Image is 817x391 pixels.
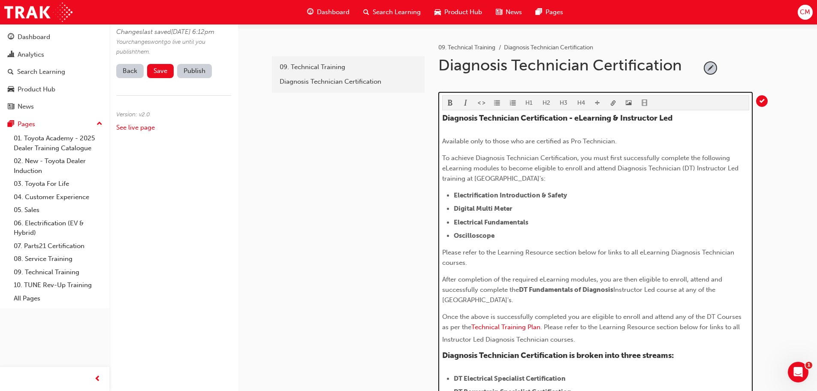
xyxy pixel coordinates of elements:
[590,96,606,110] button: divider-icon
[521,96,538,110] button: H1
[454,232,494,239] span: Oscilloscope
[8,121,14,128] span: pages-icon
[18,102,34,112] div: News
[94,374,101,385] span: prev-icon
[471,323,540,331] a: Technical Training Plan
[10,239,106,253] a: 07. Parts21 Certification
[154,67,167,75] span: Save
[8,33,14,41] span: guage-icon
[300,3,356,21] a: guage-iconDashboard
[3,47,106,63] a: Analytics
[177,64,212,78] button: Publish
[438,56,701,82] div: Diagnosis Technician Certification
[3,29,106,45] a: Dashboard
[536,7,542,18] span: pages-icon
[3,27,106,116] button: DashboardAnalyticsSearch LearningProduct HubNews
[442,249,736,267] span: Please refer to the Learning Resource section below for links to all eLearning Diagnosis Technici...
[637,96,653,110] button: video-icon
[454,191,567,199] span: Electrification Introduction & Safety
[10,217,106,239] a: 06. Electrification (EV & Hybrid)
[10,132,106,155] a: 01. Toyota Academy - 2025 Dealer Training Catalogue
[373,7,421,17] span: Search Learning
[805,362,812,369] span: 1
[594,100,600,107] span: divider-icon
[10,177,106,191] a: 03. Toyota For Life
[442,276,724,294] span: After completion of the required eLearning modules, you are then eligible to enroll, attend and s...
[317,7,350,17] span: Dashboard
[454,205,512,212] span: Digital Multi Meter
[8,103,14,111] span: news-icon
[10,292,106,305] a: All Pages
[442,351,674,360] span: Diagnosis Technician Certification is broken into three streams:
[546,7,563,17] span: Pages
[18,32,50,42] div: Dashboard
[573,96,590,110] button: H4
[606,96,621,110] button: link-icon
[307,7,314,18] span: guage-icon
[3,116,106,132] button: Pages
[494,100,500,107] span: format_ul-icon
[363,7,369,18] span: search-icon
[505,96,521,110] button: format_ol-icon
[116,124,155,131] a: See live page
[17,67,65,77] div: Search Learning
[479,100,485,107] span: format_monospace-icon
[356,3,428,21] a: search-iconSearch Learning
[621,96,637,110] button: image-icon
[510,100,516,107] span: format_ol-icon
[489,3,529,21] a: news-iconNews
[705,62,716,74] button: pencil-icon
[555,96,573,110] button: H3
[275,74,421,89] a: Diagnosis Technician Certification
[3,64,106,80] a: Search Learning
[519,286,613,294] span: DT Fundamentals of Diagnosis
[442,113,672,123] span: Diagnosis Technician Certification - eLearning & Instructor Led
[8,51,14,59] span: chart-icon
[3,99,106,115] a: News
[489,96,505,110] button: format_ul-icon
[756,95,768,107] button: tick-icon
[444,7,482,17] span: Product Hub
[280,77,417,87] div: Diagnosis Technician Certification
[10,191,106,204] a: 04. Customer Experience
[454,218,528,226] span: Electrical Fundamentals
[116,27,228,37] div: Changes last saved [DATE] 6:12pm
[438,44,495,51] a: 09. Technical Training
[447,100,453,107] span: format_bold-icon
[442,323,742,343] span: . Please refer to the Learning Resource section below for links to all Instructor Led Diagnosis T...
[529,3,570,21] a: pages-iconPages
[10,279,106,292] a: 10. TUNE Rev-Up Training
[800,7,810,17] span: CM
[10,155,106,177] a: 02. New - Toyota Dealer Induction
[96,118,103,130] span: up-icon
[280,62,417,72] div: 09. Technical Training
[463,100,469,107] span: format_italic-icon
[116,64,144,78] a: Back
[116,111,150,118] span: Version: v 2 . 0
[10,252,106,266] a: 08. Service Training
[443,96,458,110] button: format_bold-icon
[4,3,72,22] img: Trak
[428,3,489,21] a: car-iconProduct Hub
[506,7,522,17] span: News
[458,96,474,110] button: format_italic-icon
[147,64,174,78] button: Save
[610,100,616,107] span: link-icon
[442,137,617,145] span: Available only to those who are certified as Pro Technician.
[8,68,14,76] span: search-icon
[275,60,421,75] a: 09. Technical Training
[10,266,106,279] a: 09. Technical Training
[18,85,55,94] div: Product Hub
[538,96,555,110] button: H2
[434,7,441,18] span: car-icon
[642,100,648,107] span: video-icon
[3,82,106,97] a: Product Hub
[798,5,813,20] button: CM
[18,119,35,129] div: Pages
[442,313,743,331] span: Once the above is successfully completed you are eligible to enroll and attend any of the DT Cour...
[8,86,14,94] span: car-icon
